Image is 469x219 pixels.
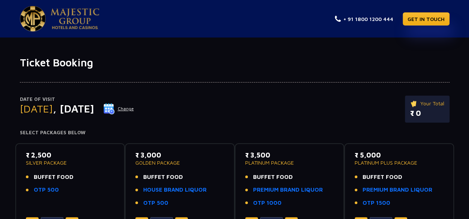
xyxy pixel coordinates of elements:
p: SILVER PACKAGE [26,160,115,165]
a: OTP 500 [143,199,168,207]
img: Majestic Pride [20,6,46,31]
img: Majestic Pride [51,8,99,29]
p: GOLDEN PACKAGE [135,160,224,165]
a: GET IN TOUCH [403,12,450,25]
p: ₹ 2,500 [26,150,115,160]
span: [DATE] [20,102,53,115]
p: Date of Visit [20,96,134,103]
span: BUFFET FOOD [363,173,402,181]
a: PREMIUM BRAND LIQUOR [363,186,432,194]
h4: Select Packages Below [20,130,450,136]
button: Change [103,103,134,115]
p: ₹ 3,000 [135,150,224,160]
a: OTP 1000 [253,199,282,207]
span: BUFFET FOOD [34,173,73,181]
p: ₹ 3,500 [245,150,334,160]
p: Your Total [410,99,444,108]
span: BUFFET FOOD [253,173,293,181]
a: OTP 500 [34,186,59,194]
a: OTP 1500 [363,199,390,207]
span: , [DATE] [53,102,94,115]
p: PLATINUM PACKAGE [245,160,334,165]
a: + 91 1800 1200 444 [335,15,393,23]
a: HOUSE BRAND LIQUOR [143,186,207,194]
h1: Ticket Booking [20,56,450,69]
a: PREMIUM BRAND LIQUOR [253,186,323,194]
p: ₹ 5,000 [355,150,444,160]
img: ticket [410,99,418,108]
p: ₹ 0 [410,108,444,119]
p: PLATINUM PLUS PACKAGE [355,160,444,165]
span: BUFFET FOOD [143,173,183,181]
